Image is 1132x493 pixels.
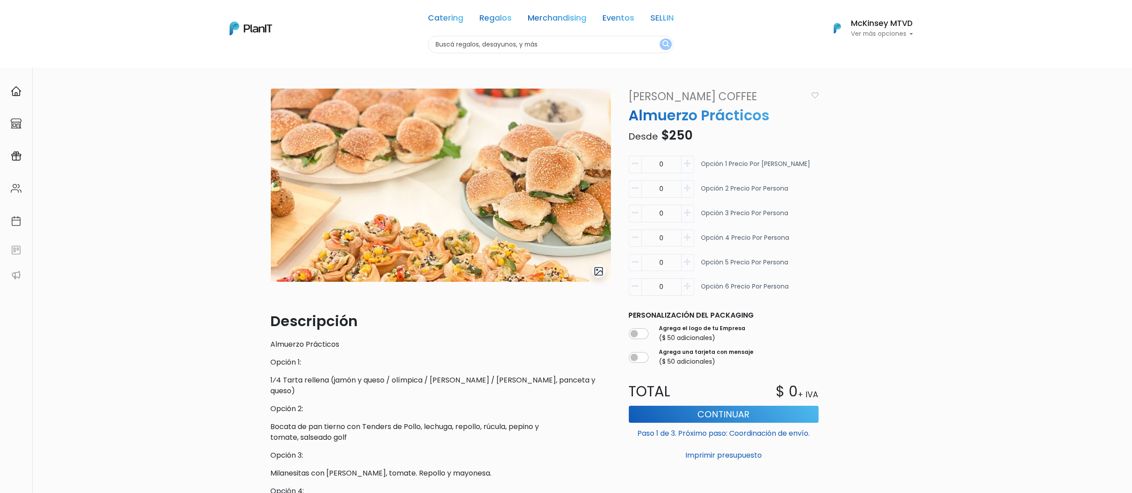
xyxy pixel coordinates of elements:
[11,270,21,280] img: partners-52edf745621dab592f3b2c58e3bca9d71375a7ef29c3b500c9f145b62cc070d4.svg
[428,14,463,25] a: Catering
[776,381,798,402] p: $ 0
[271,339,611,350] p: Almuerzo Prácticos
[624,381,724,402] p: Total
[659,348,754,356] label: Agrega una tarjeta con mensaje
[11,86,21,97] img: home-e721727adea9d79c4d83392d1f703f7f8bce08238fde08b1acbfd93340b81755.svg
[662,127,693,144] span: $250
[812,92,819,98] img: heart_icon
[271,89,611,282] img: ee8d697a-8e0d-4798-bfaa-6310434c6a99.jpeg
[271,357,611,368] p: Opción 1:
[271,450,611,461] p: Opción 3:
[659,357,754,366] p: ($ 50 adicionales)
[629,425,819,439] p: Paso 1 de 3. Próximo paso: Coordinación de envío.
[629,406,819,423] button: Continuar
[701,159,811,177] p: Opción 1 precio por [PERSON_NAME]
[650,14,674,25] a: SELLIN
[701,282,789,299] p: Opción 6 precio por persona
[629,130,658,143] span: Desde
[428,36,674,53] input: Buscá regalos, desayunos, y más
[11,216,21,226] img: calendar-87d922413cdce8b2cf7b7f5f62616a5cf9e4887200fb71536465627b3292af00.svg
[11,118,21,129] img: marketplace-4ceaa7011d94191e9ded77b95e3339b90024bf715f7c57f8cf31f2d8c509eaba.svg
[46,8,129,26] div: ¿Necesitás ayuda?
[851,31,914,37] p: Ver más opciones
[701,233,790,251] p: Opción 4 precio por persona
[624,89,807,105] a: [PERSON_NAME] Coffee
[528,14,586,25] a: Merchandising
[659,333,746,343] p: ($ 50 adicionales)
[11,183,21,194] img: people-662611757002400ad9ed0e3c099ab2801c6687ba6c219adb57efc949bc21e19d.svg
[629,310,819,321] p: Personalización del packaging
[602,14,634,25] a: Eventos
[701,184,789,201] p: Opción 2 precio por persona
[271,468,611,479] p: Milanesitas con [PERSON_NAME], tomate. Repollo y mayonesa.
[822,17,914,40] button: PlanIt Logo McKinsey MTVD Ver más opciones
[11,151,21,161] img: campaigns-02234683943229c281be62815700db0a1741e53638e28bf9629b52c665b00959.svg
[828,18,847,38] img: PlanIt Logo
[230,21,272,35] img: PlanIt Logo
[479,14,512,25] a: Regalos
[271,404,611,414] p: Opción 2:
[594,266,604,276] img: gallery-light
[271,310,611,332] p: Descripción
[851,20,914,28] h6: McKinsey MTVD
[662,40,669,49] img: search_button-432b6d5273f82d61273b3651a40e1bd1b912527efae98b1b7a1b2c0702e16a8d.svg
[624,105,824,126] p: Almuerzo Prácticos
[701,208,789,226] p: Opción 3 precio por persona
[701,258,789,275] p: Opción 5 precio por persona
[798,389,819,400] p: + IVA
[271,375,611,396] p: 1⁄4 Tarta rellena (jamón y queso / olímpica / [PERSON_NAME] / [PERSON_NAME], panceta y queso)
[271,421,611,443] p: Bocata de pan tierno con Tenders de Pollo, lechuga, repollo, rúcula, pepino y tomate, salseado golf
[11,245,21,255] img: feedback-78b5a0c8f98aac82b08bfc38622c3050aee476f2c9584af64705fc4e61158814.svg
[659,324,746,332] label: Agrega el logo de tu Empresa
[629,448,819,463] button: Imprimir presupuesto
